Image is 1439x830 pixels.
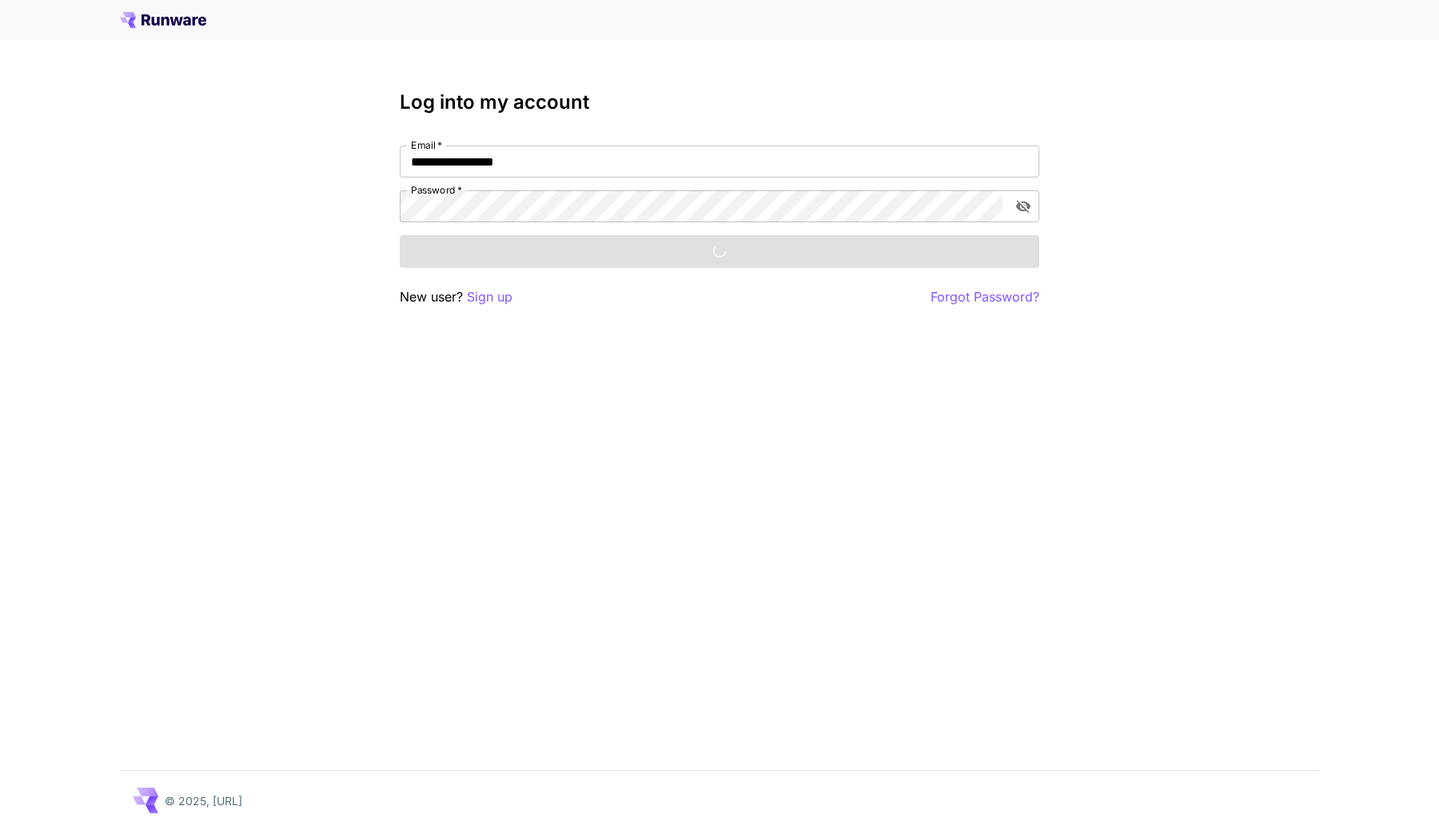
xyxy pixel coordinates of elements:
p: © 2025, [URL] [165,792,242,809]
h3: Log into my account [400,91,1039,114]
button: Forgot Password? [931,287,1039,307]
label: Password [411,183,462,197]
label: Email [411,138,442,152]
p: New user? [400,287,512,307]
button: Sign up [467,287,512,307]
button: toggle password visibility [1009,192,1038,221]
